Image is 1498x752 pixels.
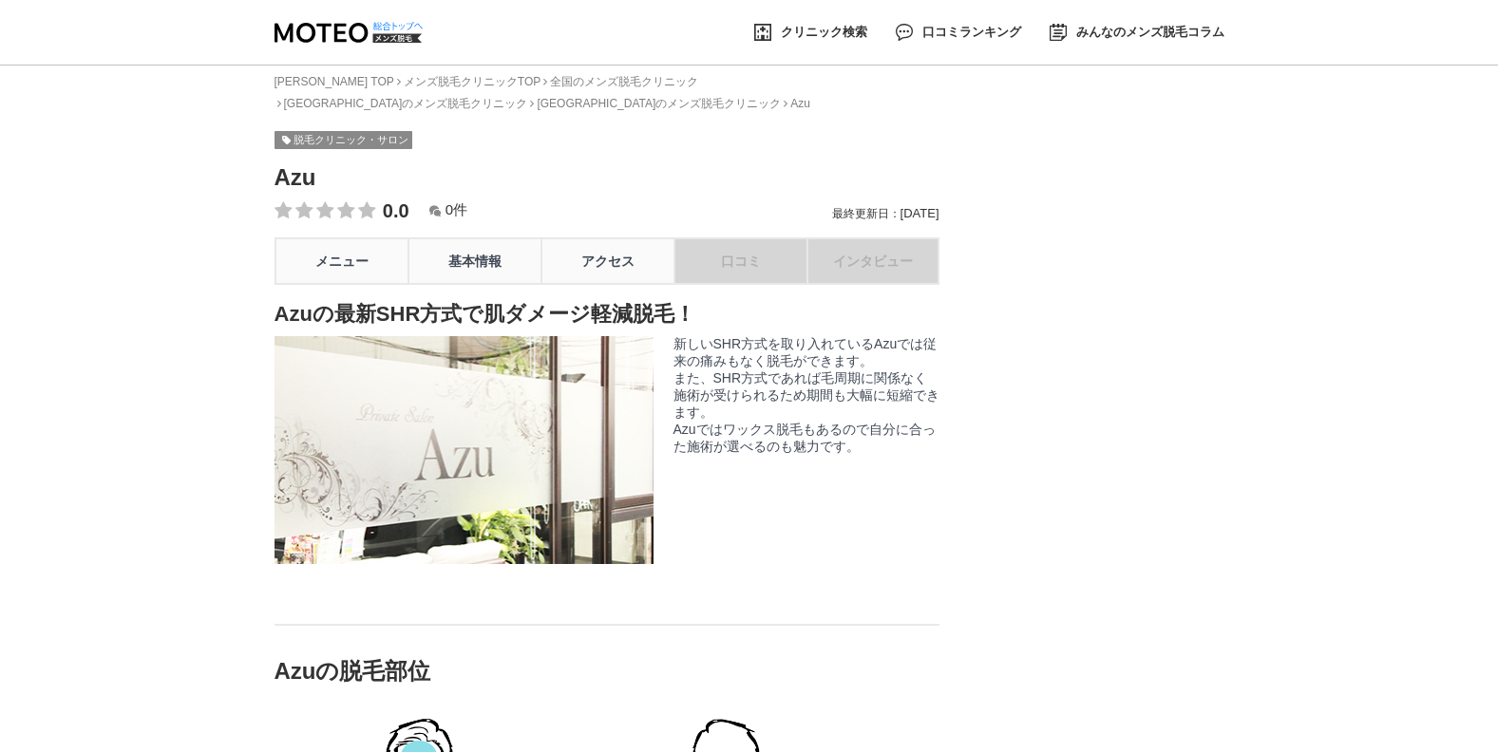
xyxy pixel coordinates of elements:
[284,97,528,110] a: [GEOGRAPHIC_DATA]のメンズ脱毛クリニック
[1050,24,1066,41] img: みんなの脱毛コラム
[806,237,939,285] a: インタビュー
[537,97,781,110] a: [GEOGRAPHIC_DATA]のメンズ脱毛クリニック
[896,20,1021,44] a: 口コミランキング
[781,26,867,38] span: クリニック検索
[372,21,424,31] img: logo
[754,20,867,45] a: クリニック検索
[550,75,698,88] a: 全国のメンズ脱毛クリニック
[275,23,422,43] img: MOTEO メンズ脱毛
[404,75,540,88] a: メンズ脱毛クリニックTOP
[275,75,394,88] a: [PERSON_NAME] TOP
[275,164,939,191] h1: Azu
[754,24,771,41] img: 脱毛 クリニック検索
[832,207,901,220] span: 最終更新日：
[784,95,810,113] li: Azu
[673,237,806,285] a: 口コミ
[383,200,409,222] span: 0.0
[896,24,913,40] img: 脱毛 口コミランキング
[275,131,412,149] a: 脱毛クリニック・サロン
[275,237,408,285] a: メニュー
[1050,20,1223,45] a: みんなのメンズ脱毛コラム
[540,237,673,285] a: アクセス
[1076,26,1224,38] span: みんなのメンズ脱毛コラム
[922,26,1021,38] span: 口コミランキング
[275,656,939,686] h3: Azuの脱毛部位
[446,201,467,217] span: 0件
[832,206,939,222] div: [DATE]
[275,300,939,329] h2: Azuの最新SHR方式で肌ダメージ軽減脱毛！
[408,237,540,285] a: 基本情報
